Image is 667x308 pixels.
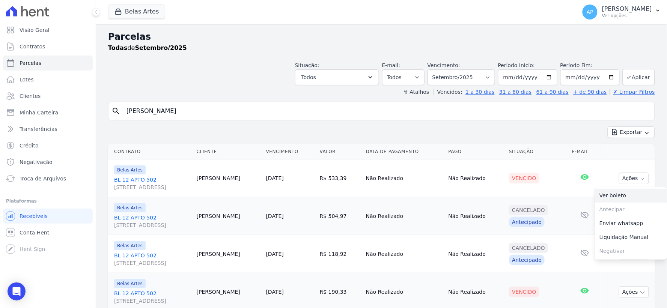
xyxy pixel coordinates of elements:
span: Parcelas [20,59,41,67]
a: BL 12 APTO 502[STREET_ADDRESS] [114,290,191,305]
div: Plataformas [6,197,90,206]
input: Buscar por nome do lote ou do cliente [122,104,652,119]
td: [PERSON_NAME] [194,235,263,273]
span: [STREET_ADDRESS] [114,297,191,305]
a: Parcelas [3,56,93,71]
div: Antecipado [509,217,545,227]
th: E-mail [569,144,601,159]
div: Vencido [509,173,539,183]
td: R$ 118,92 [317,235,363,273]
a: + de 90 dias [574,89,607,95]
span: Antecipar [595,203,667,216]
p: de [108,44,187,53]
td: Não Realizado [446,197,506,235]
td: [PERSON_NAME] [194,159,263,197]
span: [STREET_ADDRESS] [114,259,191,267]
strong: Setembro/2025 [135,44,187,51]
span: Todos [301,73,316,82]
span: Conta Hent [20,229,49,236]
label: Vencimento: [428,62,460,68]
a: Conta Hent [3,225,93,240]
a: Clientes [3,89,93,104]
th: Contrato [108,144,194,159]
th: Data de Pagamento [363,144,446,159]
div: Cancelado [509,205,548,215]
span: Recebíveis [20,212,48,220]
button: Belas Artes [108,5,165,19]
td: Não Realizado [363,197,446,235]
span: Lotes [20,76,34,83]
a: Minha Carteira [3,105,93,120]
span: [STREET_ADDRESS] [114,221,191,229]
label: Vencidos: [434,89,462,95]
p: Ver opções [602,13,652,19]
td: Não Realizado [363,235,446,273]
div: Antecipado [509,255,545,265]
td: [PERSON_NAME] [194,197,263,235]
a: [DATE] [266,213,284,219]
button: Aplicar [623,69,655,85]
td: Não Realizado [363,159,446,197]
i: search [111,107,120,116]
span: Minha Carteira [20,109,58,116]
a: [DATE] [266,251,284,257]
th: Pago [446,144,506,159]
span: Belas Artes [114,203,146,212]
label: Período Fim: [560,62,620,69]
a: 31 a 60 dias [499,89,531,95]
a: 61 a 90 dias [536,89,569,95]
p: [PERSON_NAME] [602,5,652,13]
div: Cancelado [509,243,548,253]
label: ↯ Atalhos [404,89,429,95]
label: Situação: [295,62,319,68]
a: BL 12 APTO 502[STREET_ADDRESS] [114,176,191,191]
a: ✗ Limpar Filtros [610,89,655,95]
button: Todos [295,69,379,85]
a: Lotes [3,72,93,87]
h2: Parcelas [108,30,655,44]
span: Belas Artes [114,165,146,174]
span: Belas Artes [114,279,146,288]
a: Enviar whatsapp [595,216,667,230]
div: Open Intercom Messenger [8,282,26,300]
span: AP [587,9,593,15]
span: Negativar [595,244,667,258]
span: Belas Artes [114,241,146,250]
a: Ver boleto [595,189,667,203]
label: Período Inicío: [498,62,535,68]
a: Visão Geral [3,23,93,38]
a: Crédito [3,138,93,153]
span: Negativação [20,158,53,166]
span: [STREET_ADDRESS] [114,183,191,191]
a: Negativação [3,155,93,170]
span: Troca de Arquivos [20,175,66,182]
a: [DATE] [266,289,284,295]
td: R$ 504,97 [317,197,363,235]
th: Situação [506,144,569,159]
button: Exportar [608,126,655,138]
strong: Todas [108,44,128,51]
button: Ações [619,286,649,298]
div: Vencido [509,287,539,297]
a: [DATE] [266,175,284,181]
span: Clientes [20,92,41,100]
label: E-mail: [382,62,401,68]
span: Crédito [20,142,39,149]
button: AP [PERSON_NAME] Ver opções [577,2,667,23]
a: Troca de Arquivos [3,171,93,186]
a: BL 12 APTO 502[STREET_ADDRESS] [114,252,191,267]
a: BL 12 APTO 502[STREET_ADDRESS] [114,214,191,229]
th: Cliente [194,144,263,159]
th: Valor [317,144,363,159]
a: 1 a 30 dias [466,89,495,95]
span: Visão Geral [20,26,50,34]
a: Contratos [3,39,93,54]
span: Transferências [20,125,57,133]
td: Não Realizado [446,159,506,197]
button: Ações [619,173,649,184]
span: Contratos [20,43,45,50]
td: Não Realizado [446,235,506,273]
a: Transferências [3,122,93,137]
td: R$ 533,39 [317,159,363,197]
a: Recebíveis [3,209,93,224]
